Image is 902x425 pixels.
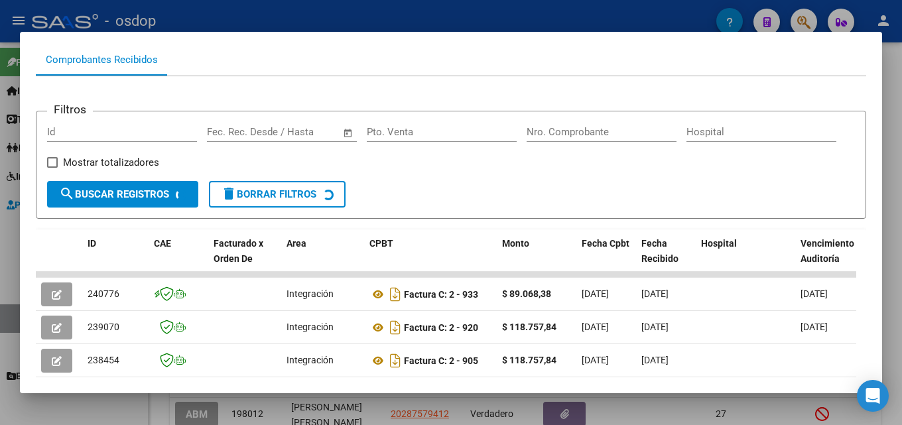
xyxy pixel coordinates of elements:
[273,126,337,138] input: Fecha fin
[582,288,609,299] span: [DATE]
[701,238,737,249] span: Hospital
[63,154,159,170] span: Mostrar totalizadores
[641,355,669,365] span: [DATE]
[46,52,158,68] div: Comprobantes Recibidos
[801,288,828,299] span: [DATE]
[857,380,889,412] div: Open Intercom Messenger
[59,188,169,200] span: Buscar Registros
[582,355,609,365] span: [DATE]
[801,322,828,332] span: [DATE]
[47,181,198,208] button: Buscar Registros
[281,229,364,288] datatable-header-cell: Area
[502,322,556,332] strong: $ 118.757,84
[502,238,529,249] span: Monto
[387,317,404,338] i: Descargar documento
[582,322,609,332] span: [DATE]
[636,229,696,288] datatable-header-cell: Fecha Recibido
[641,238,678,264] span: Fecha Recibido
[149,229,208,288] datatable-header-cell: CAE
[287,288,334,299] span: Integración
[364,229,497,288] datatable-header-cell: CPBT
[221,186,237,202] mat-icon: delete
[641,322,669,332] span: [DATE]
[502,288,551,299] strong: $ 89.068,38
[696,229,795,288] datatable-header-cell: Hospital
[47,101,93,118] h3: Filtros
[404,289,478,300] strong: Factura C: 2 - 933
[287,355,334,365] span: Integración
[387,350,404,371] i: Descargar documento
[208,229,281,288] datatable-header-cell: Facturado x Orden De
[287,322,334,332] span: Integración
[795,229,855,288] datatable-header-cell: Vencimiento Auditoría
[59,186,75,202] mat-icon: search
[341,125,356,141] button: Open calendar
[214,238,263,264] span: Facturado x Orden De
[502,355,556,365] strong: $ 118.757,84
[88,322,119,332] span: 239070
[88,288,119,299] span: 240776
[209,181,346,208] button: Borrar Filtros
[369,238,393,249] span: CPBT
[404,322,478,333] strong: Factura C: 2 - 920
[287,238,306,249] span: Area
[88,355,119,365] span: 238454
[221,188,316,200] span: Borrar Filtros
[404,355,478,366] strong: Factura C: 2 - 905
[641,288,669,299] span: [DATE]
[207,126,261,138] input: Fecha inicio
[88,238,96,249] span: ID
[497,229,576,288] datatable-header-cell: Monto
[576,229,636,288] datatable-header-cell: Fecha Cpbt
[801,238,854,264] span: Vencimiento Auditoría
[582,238,629,249] span: Fecha Cpbt
[387,284,404,305] i: Descargar documento
[82,229,149,288] datatable-header-cell: ID
[154,238,171,249] span: CAE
